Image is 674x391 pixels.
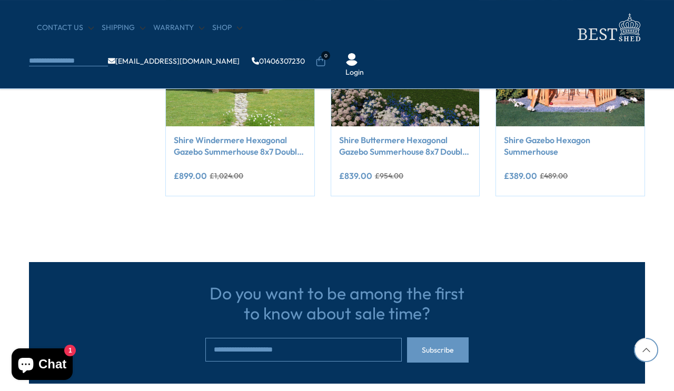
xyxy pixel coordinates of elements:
del: £954.00 [375,172,403,179]
a: [EMAIL_ADDRESS][DOMAIN_NAME] [108,57,240,65]
a: Shire Buttermere Hexagonal Gazebo Summerhouse 8x7 Double doors 12mm Cladding [339,134,472,158]
del: £1,024.00 [210,172,243,179]
a: Shop [212,23,242,33]
inbox-online-store-chat: Shopify online store chat [8,348,76,383]
a: CONTACT US [37,23,94,33]
span: Subscribe [422,346,454,354]
a: 0 [315,56,326,67]
h3: Do you want to be among the first to know about sale time? [205,283,469,324]
a: Login [345,67,364,78]
ins: £899.00 [174,172,207,180]
ins: £389.00 [504,172,537,180]
a: 01406307230 [252,57,305,65]
a: Warranty [153,23,204,33]
a: Shipping [102,23,145,33]
a: Shire Gazebo Hexagon Summerhouse [504,134,637,158]
img: logo [571,11,645,45]
del: £489.00 [540,172,568,179]
img: User Icon [345,53,358,66]
ins: £839.00 [339,172,372,180]
button: Subscribe [407,337,469,363]
a: Shire Windermere Hexagonal Gazebo Summerhouse 8x7 Double doors 12mm Cladding [174,134,306,158]
span: 0 [321,51,330,60]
